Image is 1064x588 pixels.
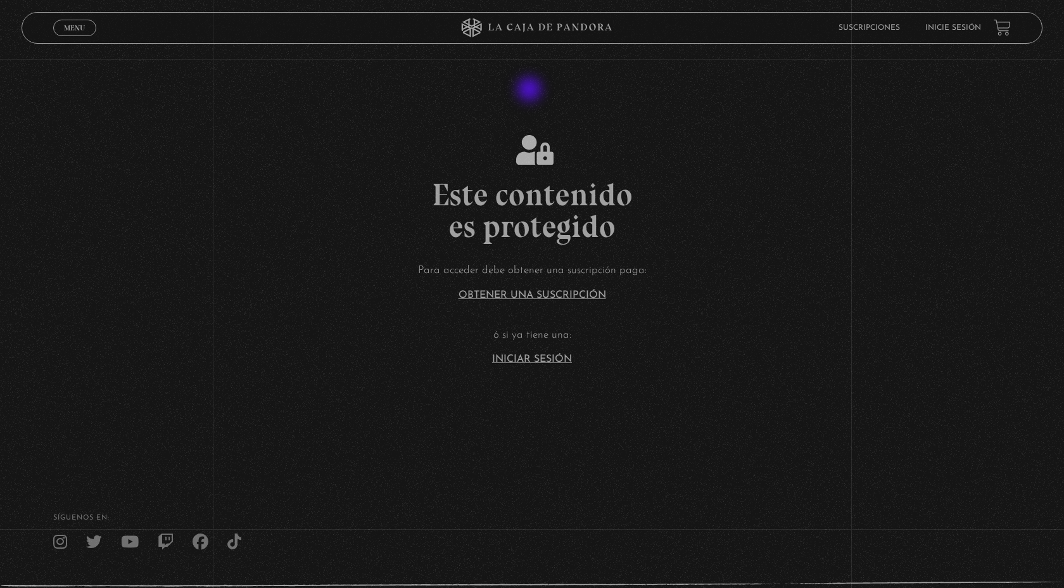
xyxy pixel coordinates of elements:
[492,354,572,364] a: Iniciar Sesión
[64,24,85,32] span: Menu
[994,19,1011,36] a: View your shopping cart
[839,24,900,32] a: Suscripciones
[925,24,981,32] a: Inicie sesión
[459,290,606,300] a: Obtener una suscripción
[60,34,90,43] span: Cerrar
[53,514,1011,521] h4: SÍguenos en:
